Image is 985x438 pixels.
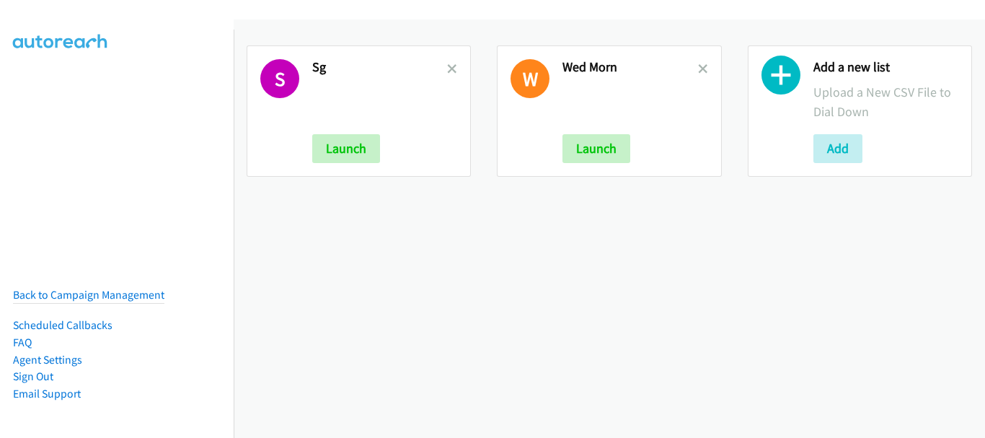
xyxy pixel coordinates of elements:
[813,59,958,76] h2: Add a new list
[13,369,53,383] a: Sign Out
[13,288,164,302] a: Back to Campaign Management
[13,353,82,367] a: Agent Settings
[13,318,112,332] a: Scheduled Callbacks
[562,134,630,163] button: Launch
[13,336,32,349] a: FAQ
[13,387,81,400] a: Email Support
[813,82,958,121] p: Upload a New CSV File to Dial Down
[511,59,549,98] h1: W
[260,59,299,98] h1: S
[312,59,447,76] h2: Sg
[562,59,697,76] h2: Wed Morn
[312,134,380,163] button: Launch
[813,134,862,163] button: Add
